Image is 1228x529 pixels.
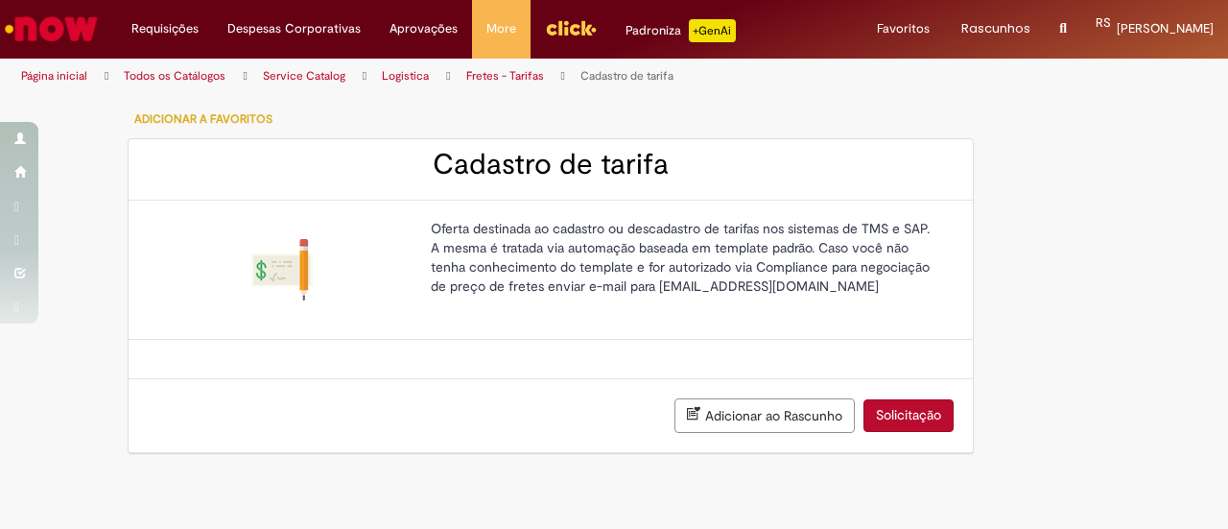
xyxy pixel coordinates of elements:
a: Página inicial [21,68,87,84]
button: Adicionar a Favoritos [128,97,283,139]
p: Oferta destinada ao cadastro ou descadastro de tarifas nos sistemas de TMS e SAP. A mesma é trata... [431,220,939,297]
a: Todos os Catálogos [124,68,225,84]
span: Favoritos [877,19,930,38]
h2: Cadastro de tarifa [148,149,954,180]
span: RS [1096,14,1111,31]
a: Rascunhos [958,20,1030,38]
p: +GenAi [689,19,736,42]
button: Solicitação [863,399,954,432]
span: [PERSON_NAME] [1117,20,1214,36]
img: ServiceNow [2,10,101,48]
img: click_logo_yellow_360x200.png [545,13,597,42]
div: Padroniza [626,19,736,42]
button: Adicionar ao Rascunho [674,398,855,433]
img: Cadastro de tarifa [251,239,313,301]
a: Cadastro de tarifa [580,68,673,84]
span: Adicionar a Favoritos [134,110,272,126]
a: Logistica [382,68,429,84]
a: Service Catalog [263,68,345,84]
span: Rascunhos [961,19,1030,37]
span: Aprovações [390,19,458,38]
span: Despesas Corporativas [227,19,361,38]
span: Requisições [131,19,199,38]
span: More [486,19,516,38]
a: Fretes - Tarifas [466,68,544,84]
ul: Trilhas de página [14,59,804,94]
